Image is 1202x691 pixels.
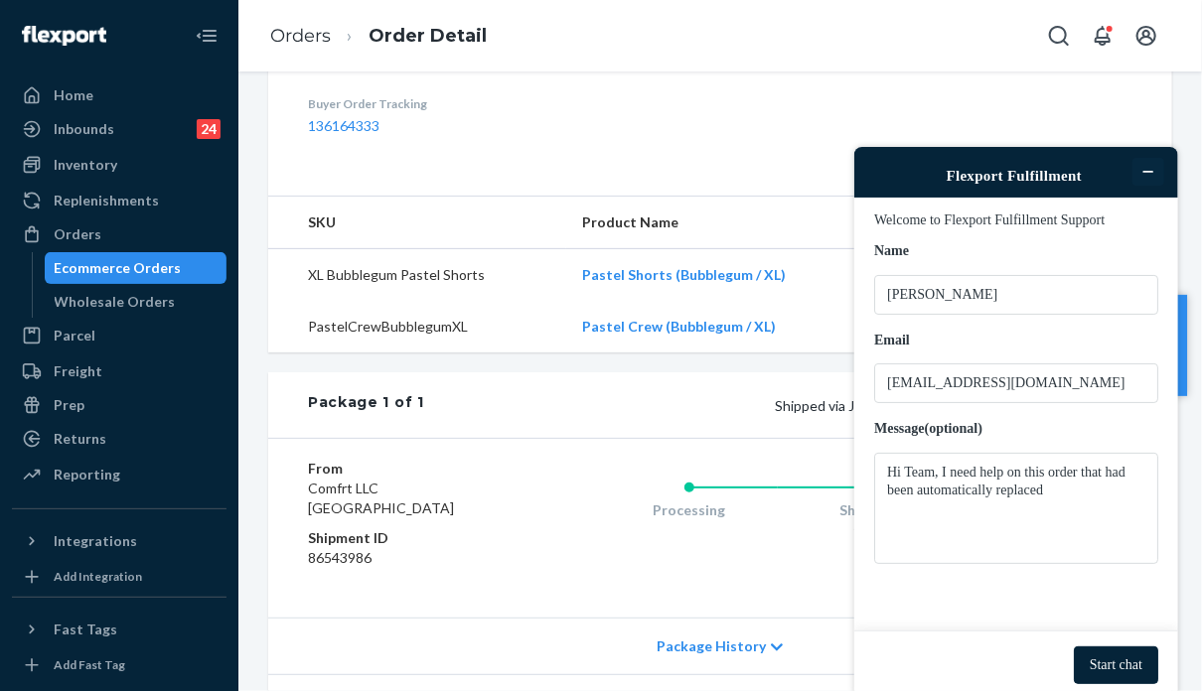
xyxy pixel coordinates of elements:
a: Add Integration [12,565,226,589]
a: Pastel Shorts (Bubblegum / XL) [582,266,786,283]
div: Add Integration [54,568,142,585]
a: Pastel Crew (Bubblegum / XL) [582,318,776,335]
div: Orders [54,224,101,244]
a: Add Fast Tag [12,653,226,677]
div: Returns [54,429,106,449]
div: Home [54,85,93,105]
a: Reporting [12,459,226,490]
button: Open notifications [1083,16,1123,56]
div: Processing [600,500,778,520]
dd: 86543986 [308,548,521,568]
span: Package History [657,636,766,656]
button: Fast Tags [12,614,226,645]
div: Add Fast Tag [54,656,125,673]
a: Home [12,79,226,111]
div: 24 [197,119,221,139]
a: Order Detail [369,25,487,47]
button: Open account menu [1127,16,1166,56]
div: Reporting [54,465,120,484]
a: Orders [270,25,331,47]
dt: Buyer Order Tracking [308,95,590,112]
a: Freight [12,355,226,387]
div: Inventory [54,155,117,175]
div: Integrations [54,531,137,551]
div: Freight [54,361,102,381]
div: Parcel [54,326,95,345]
a: Wholesale Orders [45,286,227,318]
div: Prep [54,395,84,415]
a: Ecommerce Orders [45,252,227,284]
a: 136164333 [308,117,379,134]
div: Inbounds [54,119,114,139]
div: Replenishments [54,191,159,210]
td: PastelCrewBubblegumXL [268,301,566,352]
dt: Shipment ID [308,528,521,548]
a: Inventory [12,149,226,181]
span: Comfrt LLC [GEOGRAPHIC_DATA] [308,480,454,516]
a: Parcel [12,320,226,351]
div: Fast Tags [54,620,117,639]
div: Shipped [778,500,956,520]
button: Open Search Box [1039,16,1079,56]
span: Shipped via Jitsu [775,397,1011,414]
td: XL Bubblegum Pastel Shorts [268,249,566,302]
iframe: Find more information here [830,123,1202,691]
div: Package 1 of 1 [308,392,424,418]
div: Ecommerce Orders [55,258,182,278]
a: Orders [12,218,226,250]
img: Flexport logo [22,26,106,46]
span: Chat [44,14,84,32]
dt: From [308,459,521,479]
a: Inbounds24 [12,113,226,145]
th: SKU [268,197,566,249]
a: Returns [12,423,226,455]
th: Product Name [566,197,868,249]
a: Replenishments [12,185,226,216]
div: 2 SKUs 2 Units [424,392,1132,418]
a: Prep [12,389,226,421]
ol: breadcrumbs [254,7,503,66]
div: 9/19 [778,522,956,539]
button: Integrations [12,525,226,557]
div: Wholesale Orders [55,292,176,312]
button: Close Navigation [187,16,226,56]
